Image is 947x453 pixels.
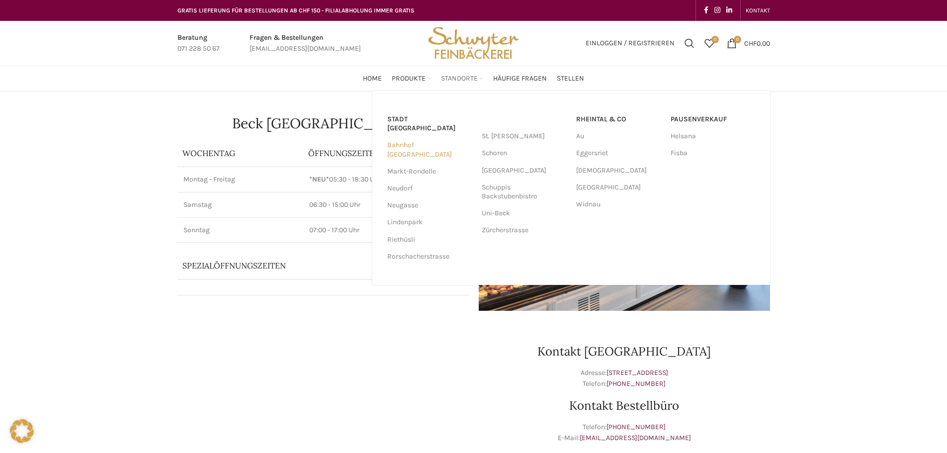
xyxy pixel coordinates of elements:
[309,200,463,210] p: 06:30 - 15:00 Uhr
[177,7,415,14] span: GRATIS LIEFERUNG FÜR BESTELLUNGEN AB CHF 150 - FILIALABHOLUNG IMMER GRATIS
[746,0,770,20] a: KONTAKT
[479,367,770,390] p: Adresse: Telefon:
[744,39,770,47] bdi: 0.00
[576,162,661,179] a: [DEMOGRAPHIC_DATA]
[493,74,547,84] span: Häufige Fragen
[183,225,297,235] p: Sonntag
[482,222,566,239] a: Zürcherstrasse
[183,175,297,184] p: Montag - Freitag
[363,69,382,89] a: Home
[711,36,719,43] span: 0
[576,145,661,162] a: Eggersriet
[387,214,472,231] a: Lindenpark
[746,7,770,14] span: KONTAKT
[387,180,472,197] a: Neudorf
[479,346,770,358] h2: Kontakt [GEOGRAPHIC_DATA]
[482,205,566,222] a: Uni-Beck
[308,148,464,159] p: ÖFFNUNGSZEITEN
[606,379,666,388] a: [PHONE_NUMBER]
[309,225,463,235] p: 07:00 - 17:00 Uhr
[482,128,566,145] a: St. [PERSON_NAME]
[581,33,680,53] a: Einloggen / Registrieren
[722,33,775,53] a: 0 CHF0.00
[699,33,719,53] a: 0
[387,248,472,265] a: Rorschacherstrasse
[493,69,547,89] a: Häufige Fragen
[580,434,691,442] a: [EMAIL_ADDRESS][DOMAIN_NAME]
[387,111,472,137] a: Stadt [GEOGRAPHIC_DATA]
[441,74,478,84] span: Standorte
[425,38,522,47] a: Site logo
[392,69,431,89] a: Produkte
[387,231,472,248] a: Riethüsli
[741,0,775,20] div: Secondary navigation
[699,33,719,53] div: Meine Wunschliste
[671,111,755,128] a: Pausenverkauf
[734,36,741,43] span: 0
[482,179,566,205] a: Schuppis Backstubenbistro
[182,260,436,271] p: Spezialöffnungszeiten
[482,145,566,162] a: Schoren
[723,3,735,17] a: Linkedin social link
[671,128,755,145] a: Helsana
[586,40,675,47] span: Einloggen / Registrieren
[425,21,522,66] img: Bäckerei Schwyter
[701,3,711,17] a: Facebook social link
[576,111,661,128] a: RHEINTAL & CO
[172,69,775,89] div: Main navigation
[177,32,220,55] a: Infobox link
[182,148,298,159] p: Wochentag
[183,200,297,210] p: Samstag
[479,422,770,444] p: Telefon: E-Mail:
[680,33,699,53] a: Suchen
[387,163,472,180] a: Markt-Rondelle
[309,175,463,184] p: 05:30 - 18:30 Uhr
[606,423,666,431] a: [PHONE_NUMBER]
[744,39,757,47] span: CHF
[363,74,382,84] span: Home
[576,128,661,145] a: Au
[557,74,584,84] span: Stellen
[711,3,723,17] a: Instagram social link
[606,368,668,377] a: [STREET_ADDRESS]
[479,400,770,412] h2: Kontakt Bestellbüro
[387,197,472,214] a: Neugasse
[671,145,755,162] a: Fisba
[392,74,426,84] span: Produkte
[387,137,472,163] a: Bahnhof [GEOGRAPHIC_DATA]
[482,162,566,179] a: [GEOGRAPHIC_DATA]
[576,179,661,196] a: [GEOGRAPHIC_DATA]
[441,69,483,89] a: Standorte
[177,116,469,130] h1: Beck [GEOGRAPHIC_DATA]
[557,69,584,89] a: Stellen
[250,32,361,55] a: Infobox link
[576,196,661,213] a: Widnau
